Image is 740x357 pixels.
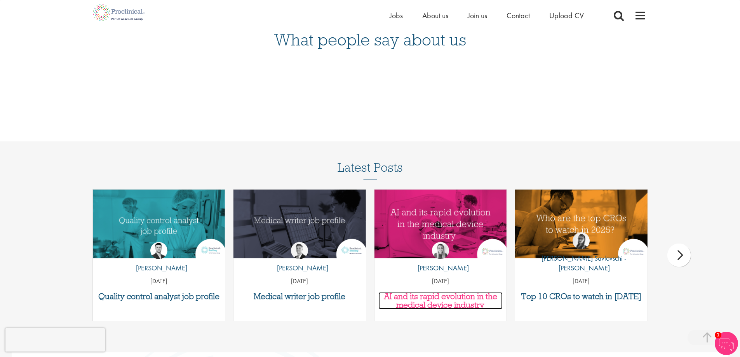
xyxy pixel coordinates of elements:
[432,242,449,259] img: Hannah Burke
[515,232,648,277] a: Theodora Savlovschi - Wicks [PERSON_NAME] Savlovschi - [PERSON_NAME]
[468,10,487,21] a: Join us
[515,253,648,273] p: [PERSON_NAME] Savlovschi - [PERSON_NAME]
[549,10,584,21] a: Upload CV
[237,292,362,301] a: Medical writer job profile
[97,292,221,301] a: Quality control analyst job profile
[412,263,469,273] p: [PERSON_NAME]
[130,263,187,273] p: [PERSON_NAME]
[291,242,308,259] img: George Watson
[93,190,225,258] img: quality control analyst job profile
[93,277,225,286] p: [DATE]
[130,242,187,277] a: Joshua Godden [PERSON_NAME]
[515,190,648,258] a: Link to a post
[422,10,448,21] a: About us
[89,64,652,118] iframe: Customer reviews powered by Trustpilot
[338,161,403,179] h3: Latest Posts
[233,190,366,258] a: Link to a post
[519,292,644,301] a: Top 10 CROs to watch in [DATE]
[93,190,225,258] a: Link to a post
[374,277,507,286] p: [DATE]
[390,10,403,21] a: Jobs
[507,10,530,21] a: Contact
[412,242,469,277] a: Hannah Burke [PERSON_NAME]
[667,244,691,267] div: next
[374,190,507,258] a: Link to a post
[271,242,328,277] a: George Watson [PERSON_NAME]
[5,328,105,352] iframe: reCAPTCHA
[271,263,328,273] p: [PERSON_NAME]
[233,190,366,258] img: Medical writer job profile
[378,292,503,309] a: AI and its rapid evolution in the medical device industry
[715,332,738,355] img: Chatbot
[573,232,590,249] img: Theodora Savlovschi - Wicks
[515,277,648,286] p: [DATE]
[715,332,721,338] span: 1
[150,242,167,259] img: Joshua Godden
[374,190,507,258] img: AI and Its Impact on the Medical Device Industry | Proclinical
[233,277,366,286] p: [DATE]
[515,190,648,258] img: Top 10 CROs 2025 | Proclinical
